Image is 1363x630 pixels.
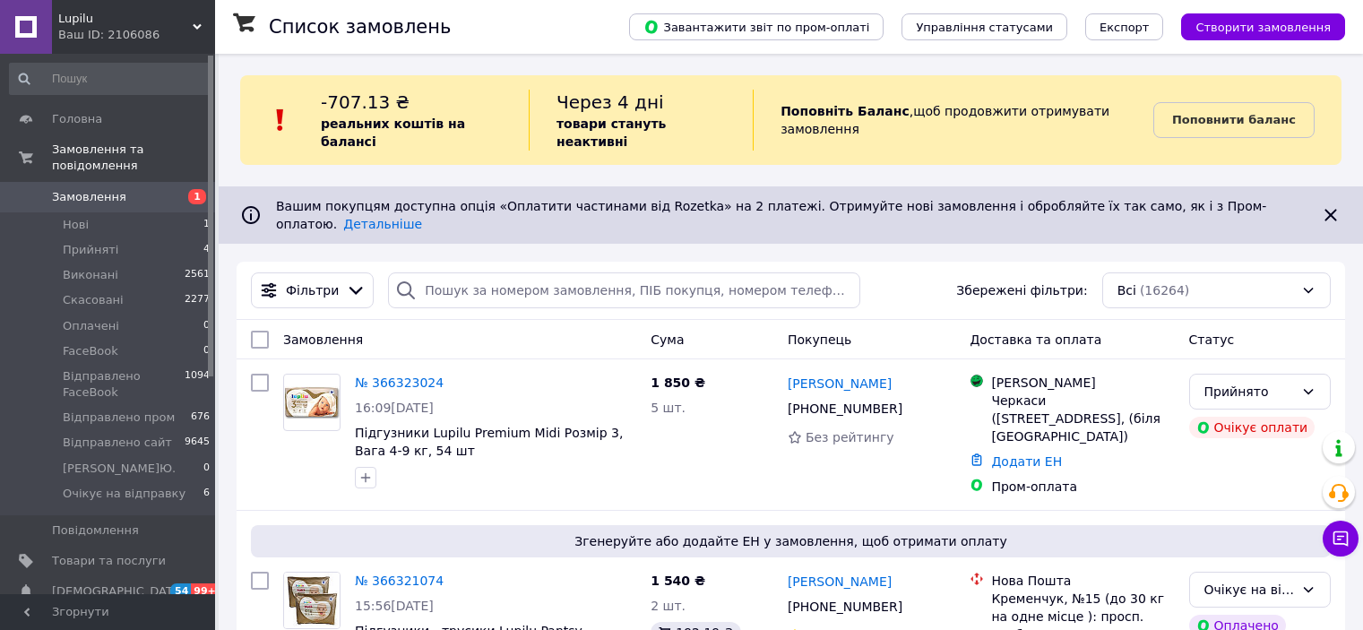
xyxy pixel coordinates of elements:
[355,375,444,390] a: № 366323024
[629,13,884,40] button: Завантажити звіт по пром-оплаті
[63,267,118,283] span: Виконані
[1189,417,1316,438] div: Очікує оплати
[991,392,1174,445] div: Черкаси ([STREET_ADDRESS], (біля [GEOGRAPHIC_DATA])
[203,217,210,233] span: 1
[1189,332,1235,347] span: Статус
[58,11,193,27] span: Lupilu
[388,272,860,308] input: Пошук за номером замовлення, ПІБ покупця, номером телефону, Email, номером накладної
[343,217,422,231] a: Детальніше
[1204,580,1294,600] div: Очікує на відправку
[788,332,851,347] span: Покупець
[63,410,175,426] span: Відправлено пром
[276,199,1266,231] span: Вашим покупцям доступна опція «Оплатити частинами від Rozetka» на 2 платежі. Отримуйте нові замов...
[355,574,444,588] a: № 366321074
[784,396,906,421] div: [PHONE_NUMBER]
[185,435,210,451] span: 9645
[1153,102,1315,138] a: Поповнити баланс
[781,104,910,118] b: Поповніть Баланс
[203,486,210,502] span: 6
[9,63,211,95] input: Пошук
[191,410,210,426] span: 676
[58,27,215,43] div: Ваш ID: 2106086
[321,117,465,149] b: реальних коштів на балансі
[63,435,172,451] span: Відправлено сайт
[188,189,206,204] span: 1
[970,332,1101,347] span: Доставка та оплата
[1195,21,1331,34] span: Створити замовлення
[1085,13,1164,40] button: Експорт
[52,583,185,600] span: [DEMOGRAPHIC_DATA]
[651,332,684,347] span: Cума
[355,401,434,415] span: 16:09[DATE]
[806,430,894,444] span: Без рейтингу
[1172,113,1296,126] b: Поповнити баланс
[355,426,623,458] a: Підгузники Lupilu Premium Midi Розмір 3, Вага 4-9 кг, 54 шт
[203,242,210,258] span: 4
[52,553,166,569] span: Товари та послуги
[52,522,139,539] span: Повідомлення
[651,401,686,415] span: 5 шт.
[52,189,126,205] span: Замовлення
[185,368,210,401] span: 1094
[651,599,686,613] span: 2 шт.
[283,332,363,347] span: Замовлення
[52,111,102,127] span: Головна
[63,368,185,401] span: Відправлено FaceBook
[283,374,341,431] a: Фото товару
[556,117,666,149] b: товари стануть неактивні
[1181,13,1345,40] button: Створити замовлення
[1117,281,1136,299] span: Всі
[651,574,705,588] span: 1 540 ₴
[63,217,89,233] span: Нові
[203,343,210,359] span: 0
[956,281,1087,299] span: Збережені фільтри:
[191,583,220,599] span: 99+
[1163,19,1345,33] a: Створити замовлення
[991,374,1174,392] div: [PERSON_NAME]
[203,318,210,334] span: 0
[63,292,124,308] span: Скасовані
[916,21,1053,34] span: Управління статусами
[284,573,340,628] img: Фото товару
[991,478,1174,496] div: Пром-оплата
[991,572,1174,590] div: Нова Пошта
[1204,382,1294,401] div: Прийнято
[258,532,1324,550] span: Згенеруйте або додайте ЕН у замовлення, щоб отримати оплату
[753,90,1153,151] div: , щоб продовжити отримувати замовлення
[556,91,664,113] span: Через 4 дні
[651,375,705,390] span: 1 850 ₴
[1140,283,1189,298] span: (16264)
[643,19,869,35] span: Завантажити звіт по пром-оплаті
[63,242,118,258] span: Прийняті
[63,318,119,334] span: Оплачені
[788,573,892,591] a: [PERSON_NAME]
[321,91,410,113] span: -707.13 ₴
[788,375,892,393] a: [PERSON_NAME]
[991,454,1062,469] a: Додати ЕН
[52,142,215,174] span: Замовлення та повідомлення
[63,461,176,477] span: [PERSON_NAME]Ю.
[185,267,210,283] span: 2561
[170,583,191,599] span: 54
[267,107,294,134] img: :exclamation:
[283,572,341,629] a: Фото товару
[286,281,339,299] span: Фільтри
[284,386,340,419] img: Фото товару
[784,594,906,619] div: [PHONE_NUMBER]
[355,599,434,613] span: 15:56[DATE]
[269,16,451,38] h1: Список замовлень
[1100,21,1150,34] span: Експорт
[203,461,210,477] span: 0
[185,292,210,308] span: 2277
[1323,521,1359,557] button: Чат з покупцем
[63,343,118,359] span: FaceBook
[901,13,1067,40] button: Управління статусами
[63,486,185,502] span: Очікує на відправку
